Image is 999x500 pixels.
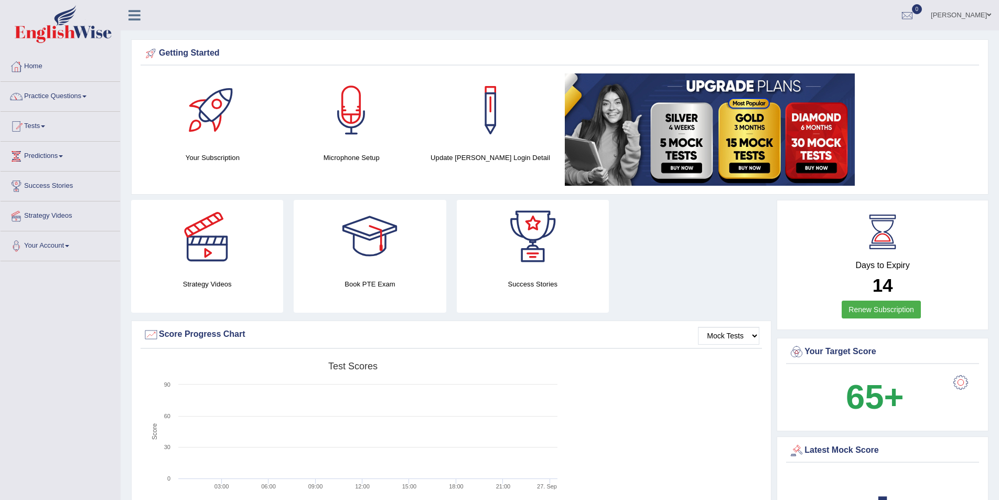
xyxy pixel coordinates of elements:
text: 21:00 [496,483,511,490]
img: small5.jpg [565,73,855,186]
div: Getting Started [143,46,976,61]
a: Home [1,52,120,78]
a: Renew Subscription [842,301,921,318]
a: Predictions [1,142,120,168]
text: 0 [167,475,170,482]
text: 03:00 [214,483,229,490]
a: Your Account [1,231,120,258]
tspan: 27. Sep [537,483,557,490]
div: Your Target Score [789,344,976,360]
text: 12:00 [355,483,370,490]
h4: Book PTE Exam [294,279,446,290]
text: 90 [164,381,170,388]
text: 18:00 [449,483,464,490]
text: 06:00 [261,483,276,490]
text: 15:00 [402,483,417,490]
h4: Update [PERSON_NAME] Login Detail [426,152,555,163]
a: Practice Questions [1,82,120,108]
text: 60 [164,413,170,419]
div: Latest Mock Score [789,443,976,459]
text: 09:00 [308,483,323,490]
span: 0 [912,4,922,14]
b: 14 [873,275,893,295]
b: 65+ [846,378,904,416]
a: Success Stories [1,172,120,198]
tspan: Test scores [328,361,378,371]
a: Tests [1,112,120,138]
div: Score Progress Chart [143,327,759,343]
h4: Days to Expiry [789,261,976,270]
h4: Strategy Videos [131,279,283,290]
text: 30 [164,444,170,450]
a: Strategy Videos [1,201,120,228]
tspan: Score [151,423,158,440]
h4: Your Subscription [148,152,277,163]
h4: Success Stories [457,279,609,290]
h4: Microphone Setup [287,152,416,163]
